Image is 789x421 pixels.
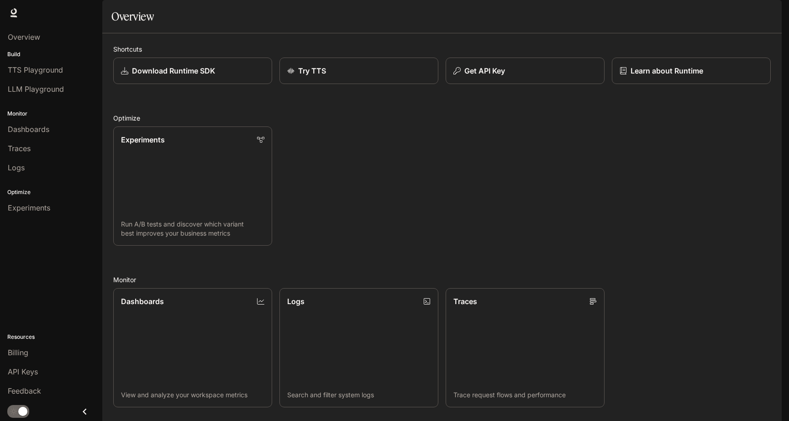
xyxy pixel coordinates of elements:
[113,58,272,84] a: Download Runtime SDK
[446,288,605,407] a: TracesTrace request flows and performance
[113,288,272,407] a: DashboardsView and analyze your workspace metrics
[453,390,597,400] p: Trace request flows and performance
[113,44,771,54] h2: Shortcuts
[631,65,703,76] p: Learn about Runtime
[113,113,771,123] h2: Optimize
[464,65,505,76] p: Get API Key
[121,134,165,145] p: Experiments
[612,58,771,84] a: Learn about Runtime
[111,7,154,26] h1: Overview
[132,65,215,76] p: Download Runtime SDK
[287,296,305,307] p: Logs
[113,275,771,284] h2: Monitor
[121,296,164,307] p: Dashboards
[279,58,438,84] a: Try TTS
[279,288,438,407] a: LogsSearch and filter system logs
[121,220,264,238] p: Run A/B tests and discover which variant best improves your business metrics
[113,126,272,246] a: ExperimentsRun A/B tests and discover which variant best improves your business metrics
[287,390,431,400] p: Search and filter system logs
[453,296,477,307] p: Traces
[121,390,264,400] p: View and analyze your workspace metrics
[446,58,605,84] button: Get API Key
[298,65,326,76] p: Try TTS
